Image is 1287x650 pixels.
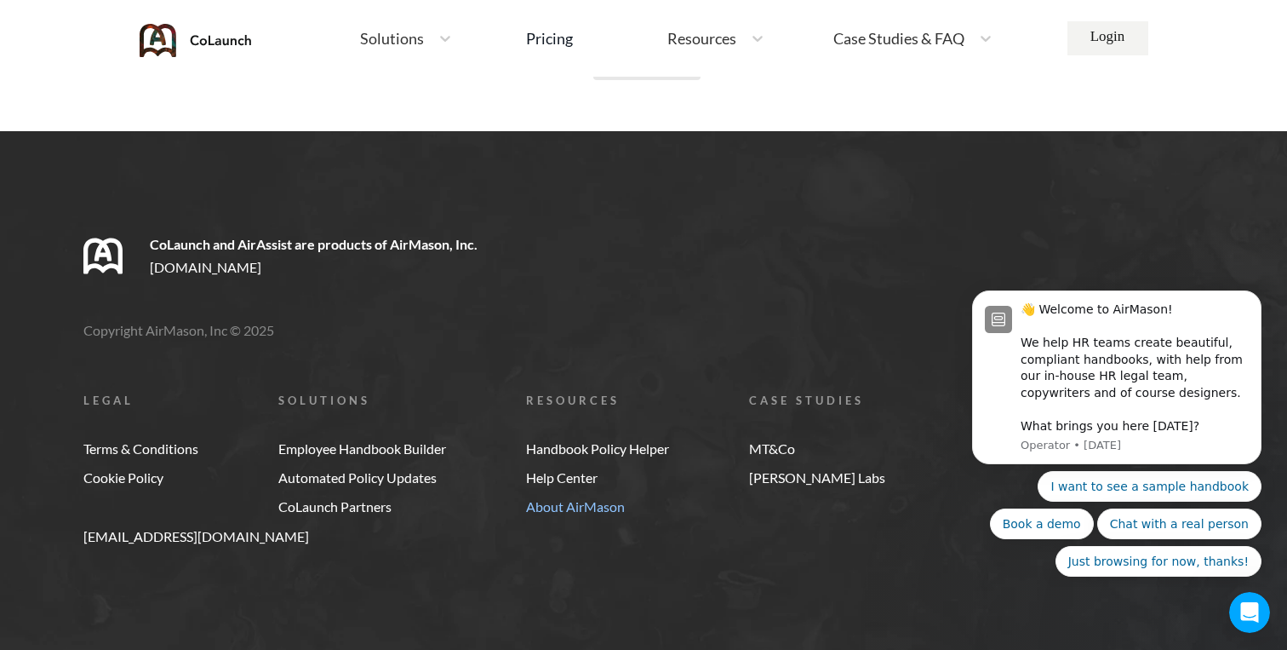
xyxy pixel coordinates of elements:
[278,394,446,407] span: SOLUTIONS
[749,394,885,407] span: CASE STUDIES
[83,470,198,486] a: Cookie Policy
[83,441,198,457] a: Terms & Conditions
[278,470,446,486] a: Automated Policy Updates
[526,394,669,407] span: RESOURCES
[1067,21,1148,55] a: Login
[278,441,446,457] a: Employee Handbook Builder
[83,394,198,407] span: LEGAL
[278,499,446,515] a: CoLaunch Partners
[749,470,885,486] a: [PERSON_NAME] Labs
[83,529,1287,544] a: [EMAIL_ADDRESS][DOMAIN_NAME]
[526,31,573,46] div: Pricing
[749,441,885,457] a: MT&Co
[83,237,123,275] img: airmason
[83,323,1287,338] p: Copyright AirMason, Inc © 2025
[947,275,1287,587] iframe: Intercom notifications message
[526,23,573,54] a: Pricing
[150,260,478,275] p: [DOMAIN_NAME]
[150,237,478,252] p: CoLaunch and AirAssist are products of AirMason, Inc.
[526,441,669,457] a: Handbook Policy Helper
[526,470,669,486] a: Help Center
[1229,592,1270,633] iframe: Intercom live chat
[833,31,964,46] span: Case Studies & FAQ
[526,499,669,515] a: About AirMason
[667,31,736,46] span: Resources
[140,24,252,57] img: coLaunch
[360,31,424,46] span: Solutions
